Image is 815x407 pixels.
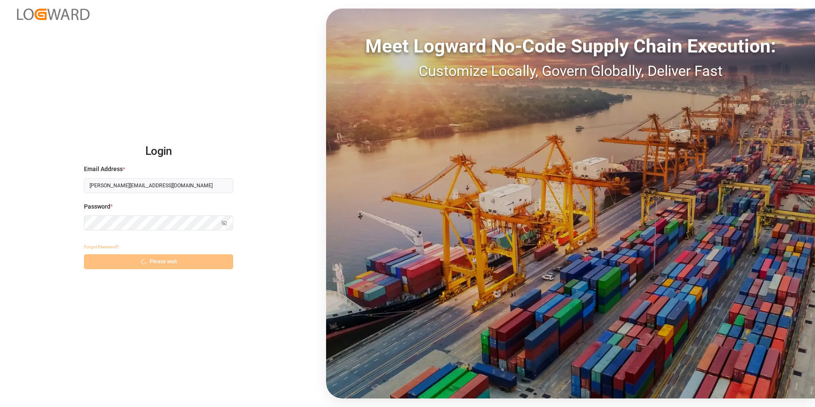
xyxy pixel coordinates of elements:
h2: Login [84,138,233,165]
input: Enter your email [84,178,233,193]
div: Customize Locally, Govern Globally, Deliver Fast [326,60,815,82]
div: Meet Logward No-Code Supply Chain Execution: [326,32,815,60]
span: Password [84,202,110,211]
span: Email Address [84,165,123,174]
img: Logward_new_orange.png [17,9,90,20]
